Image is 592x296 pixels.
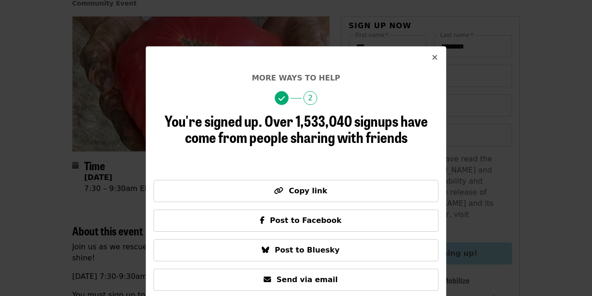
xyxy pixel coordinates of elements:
span: You're signed up. [165,110,262,131]
span: Over 1,533,040 signups have come from people sharing with friends [185,110,428,148]
button: Copy link [154,180,438,202]
i: check icon [278,94,285,103]
i: facebook-f icon [260,216,265,225]
i: times icon [432,53,438,62]
span: Copy link [289,186,327,195]
i: envelope icon [264,275,271,284]
span: Post to Facebook [270,216,342,225]
span: 2 [303,91,317,105]
span: Post to Bluesky [275,246,339,254]
button: Close [424,47,446,69]
span: Send via email [277,275,338,284]
i: link icon [274,186,283,195]
i: bluesky icon [262,246,269,254]
button: Post to Bluesky [154,239,438,261]
span: More ways to help [252,74,340,82]
button: Send via email [154,269,438,291]
button: Post to Facebook [154,210,438,232]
